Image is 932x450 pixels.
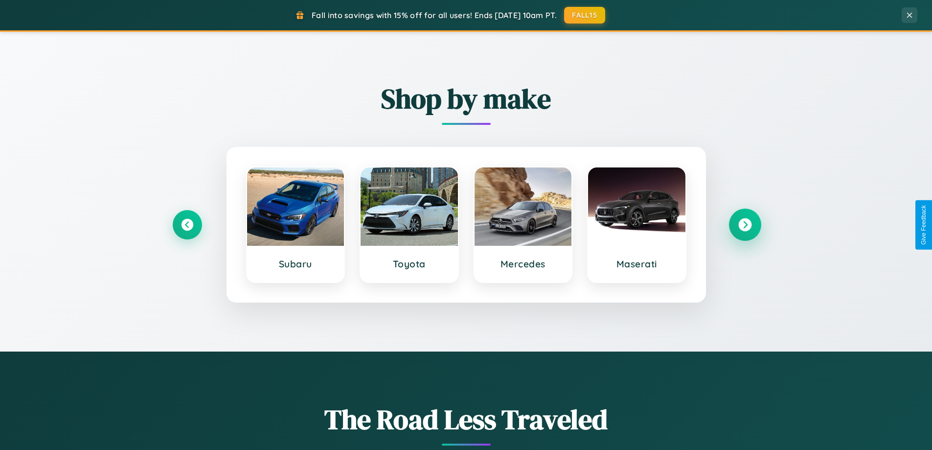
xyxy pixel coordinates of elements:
[370,258,448,270] h3: Toyota
[312,10,557,20] span: Fall into savings with 15% off for all users! Ends [DATE] 10am PT.
[920,205,927,245] div: Give Feedback
[173,401,760,438] h1: The Road Less Traveled
[484,258,562,270] h3: Mercedes
[564,7,605,24] button: FALL15
[598,258,676,270] h3: Maserati
[257,258,335,270] h3: Subaru
[173,80,760,118] h2: Shop by make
